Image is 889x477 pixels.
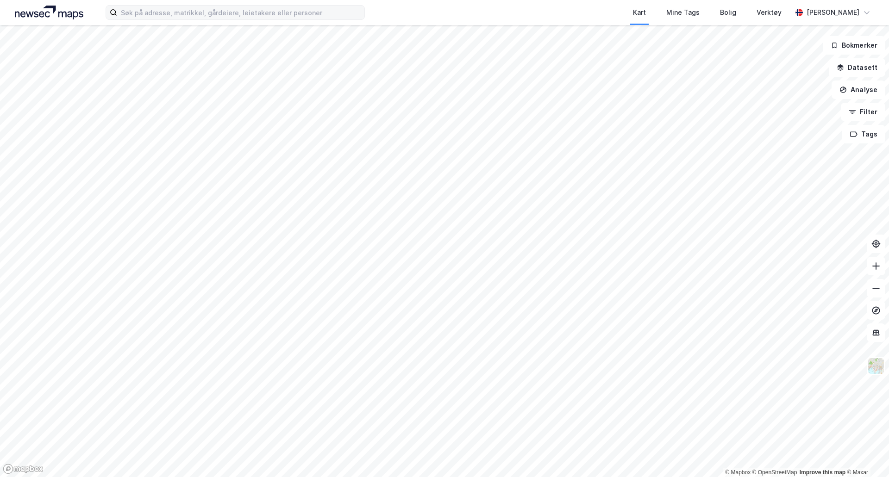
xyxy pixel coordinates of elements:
[800,469,845,476] a: Improve this map
[842,125,885,143] button: Tags
[666,7,700,18] div: Mine Tags
[843,433,889,477] div: Kontrollprogram for chat
[829,58,885,77] button: Datasett
[823,36,885,55] button: Bokmerker
[752,469,797,476] a: OpenStreetMap
[720,7,736,18] div: Bolig
[117,6,364,19] input: Søk på adresse, matrikkel, gårdeiere, leietakere eller personer
[843,433,889,477] iframe: Chat Widget
[15,6,83,19] img: logo.a4113a55bc3d86da70a041830d287a7e.svg
[3,464,44,474] a: Mapbox homepage
[633,7,646,18] div: Kart
[867,357,885,375] img: Z
[725,469,751,476] a: Mapbox
[757,7,782,18] div: Verktøy
[832,81,885,99] button: Analyse
[807,7,859,18] div: [PERSON_NAME]
[841,103,885,121] button: Filter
